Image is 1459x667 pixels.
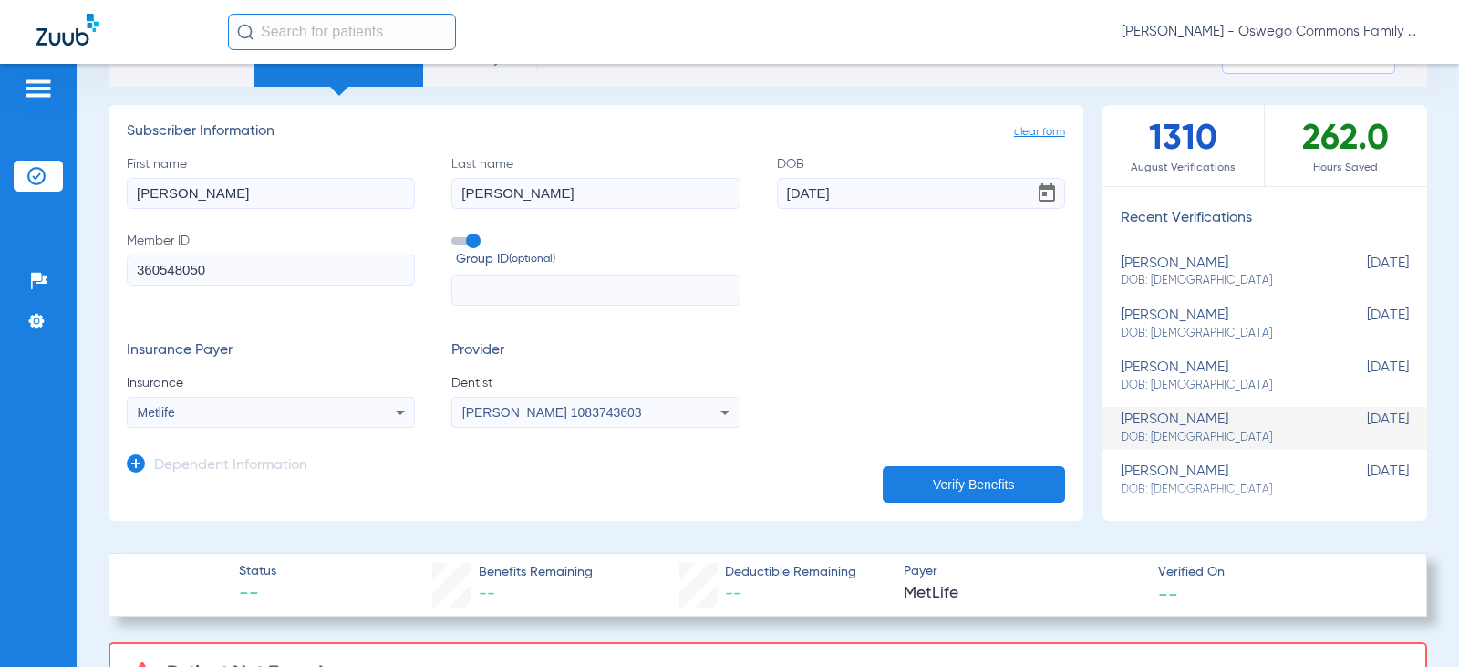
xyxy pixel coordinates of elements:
[1318,307,1409,341] span: [DATE]
[1121,307,1318,341] div: [PERSON_NAME]
[1102,159,1264,177] span: August Verifications
[1121,464,1318,497] div: [PERSON_NAME]
[1121,378,1318,394] span: DOB: [DEMOGRAPHIC_DATA]
[1014,123,1065,141] span: clear form
[777,178,1065,209] input: DOBOpen calendar
[127,178,415,209] input: First name
[1318,360,1409,393] span: [DATE]
[883,466,1065,503] button: Verify Benefits
[138,405,175,420] span: Metlife
[1102,210,1427,228] h3: Recent Verifications
[1158,563,1397,582] span: Verified On
[154,457,307,475] h3: Dependent Information
[1158,584,1178,603] span: --
[1121,430,1318,446] span: DOB: [DEMOGRAPHIC_DATA]
[725,586,741,602] span: --
[239,562,276,581] span: Status
[127,255,415,286] input: Member ID
[1121,412,1318,445] div: [PERSON_NAME]
[127,374,415,392] span: Insurance
[1318,464,1409,497] span: [DATE]
[127,155,415,209] label: First name
[451,178,740,209] input: Last name
[451,374,740,392] span: Dentist
[1265,105,1427,186] div: 262.0
[127,342,415,360] h3: Insurance Payer
[1102,105,1265,186] div: 1310
[1121,482,1318,498] span: DOB: [DEMOGRAPHIC_DATA]
[24,78,53,99] img: hamburger-icon
[1318,255,1409,289] span: [DATE]
[228,14,456,50] input: Search for patients
[1265,159,1427,177] span: Hours Saved
[1122,23,1423,41] span: [PERSON_NAME] - Oswego Commons Family Dental
[1121,360,1318,393] div: [PERSON_NAME]
[462,405,642,420] span: [PERSON_NAME] 1083743603
[451,155,740,209] label: Last name
[1121,326,1318,342] span: DOB: [DEMOGRAPHIC_DATA]
[777,155,1065,209] label: DOB
[1318,412,1409,445] span: [DATE]
[451,342,740,360] h3: Provider
[237,24,254,40] img: Search Icon
[36,14,99,46] img: Zuub Logo
[1121,255,1318,289] div: [PERSON_NAME]
[1121,273,1318,289] span: DOB: [DEMOGRAPHIC_DATA]
[127,232,415,307] label: Member ID
[725,563,856,582] span: Deductible Remaining
[127,123,1065,141] h3: Subscriber Information
[904,562,1143,581] span: Payer
[1029,175,1065,212] button: Open calendar
[456,250,740,269] span: Group ID
[509,250,555,269] small: (optional)
[239,582,276,608] span: --
[904,582,1143,605] span: MetLife
[479,586,495,602] span: --
[479,563,593,582] span: Benefits Remaining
